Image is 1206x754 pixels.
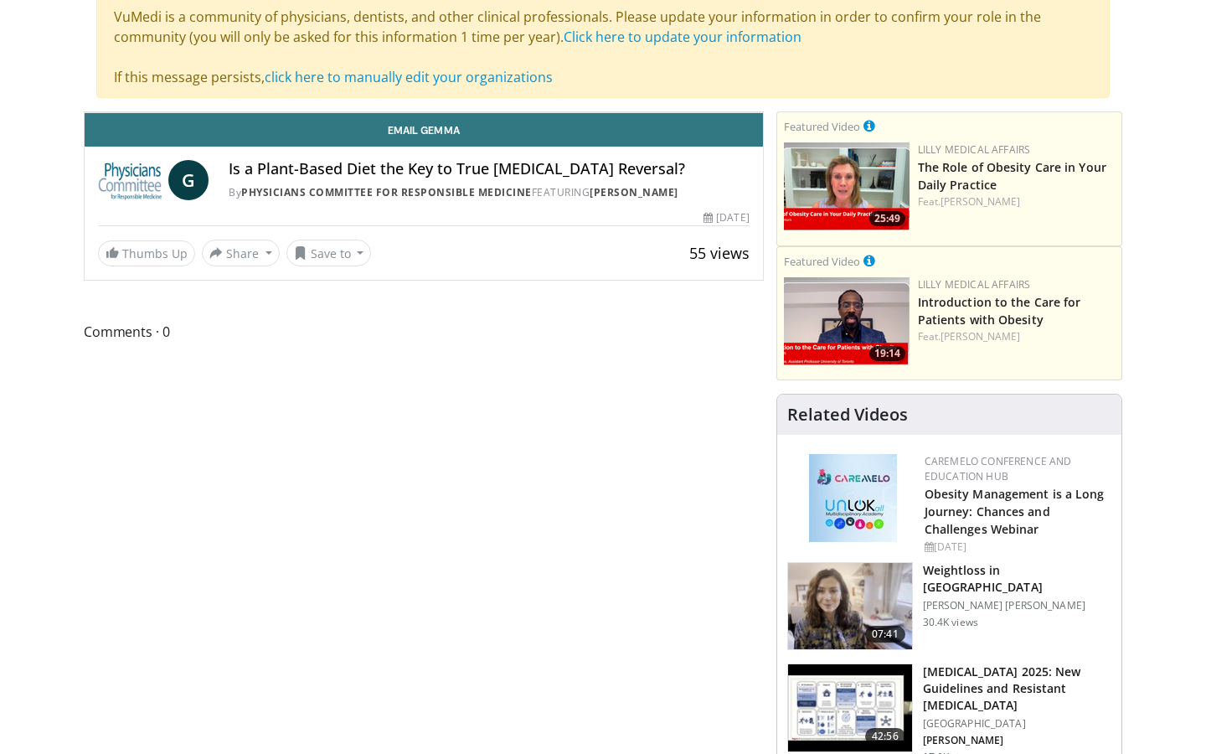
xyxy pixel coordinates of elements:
[918,294,1081,328] a: Introduction to the Care for Patients with Obesity
[869,211,905,226] span: 25:49
[784,254,860,269] small: Featured Video
[923,664,1111,714] h3: [MEDICAL_DATA] 2025: New Guidelines and Resistant [MEDICAL_DATA]
[918,329,1115,344] div: Feat.
[286,240,372,266] button: Save to
[98,160,162,200] img: Physicians Committee for Responsible Medicine
[85,113,763,147] a: Email Gemma
[923,616,978,629] p: 30.4K views
[941,329,1020,343] a: [PERSON_NAME]
[941,194,1020,209] a: [PERSON_NAME]
[564,28,801,46] a: Click here to update your information
[787,562,1111,651] a: 07:41 Weightloss in [GEOGRAPHIC_DATA] [PERSON_NAME] [PERSON_NAME] 30.4K views
[98,240,195,266] a: Thumbs Up
[869,346,905,361] span: 19:14
[229,160,749,178] h4: Is a Plant-Based Diet the Key to True [MEDICAL_DATA] Reversal?
[865,626,905,643] span: 07:41
[787,405,908,425] h4: Related Videos
[265,68,553,86] a: click here to manually edit your organizations
[923,717,1111,731] p: [GEOGRAPHIC_DATA]
[918,194,1115,209] div: Feat.
[229,185,749,200] div: By FEATURING
[784,142,910,230] a: 25:49
[590,185,678,199] a: [PERSON_NAME]
[84,321,764,343] span: Comments 0
[918,277,1031,292] a: Lilly Medical Affairs
[784,277,910,365] img: acc2e291-ced4-4dd5-b17b-d06994da28f3.png.150x105_q85_crop-smart_upscale.png
[923,562,1111,596] h3: Weightloss in [GEOGRAPHIC_DATA]
[809,454,897,542] img: 45df64a9-a6de-482c-8a90-ada250f7980c.png.150x105_q85_autocrop_double_scale_upscale_version-0.2.jpg
[784,277,910,365] a: 19:14
[202,240,280,266] button: Share
[689,243,750,263] span: 55 views
[865,728,905,745] span: 42:56
[925,454,1072,483] a: CaReMeLO Conference and Education Hub
[918,142,1031,157] a: Lilly Medical Affairs
[784,119,860,134] small: Featured Video
[85,112,763,113] video-js: Video Player
[784,142,910,230] img: e1208b6b-349f-4914-9dd7-f97803bdbf1d.png.150x105_q85_crop-smart_upscale.png
[241,185,532,199] a: Physicians Committee for Responsible Medicine
[788,664,912,751] img: 280bcb39-0f4e-42eb-9c44-b41b9262a277.150x105_q85_crop-smart_upscale.jpg
[925,540,1108,555] div: [DATE]
[703,210,749,225] div: [DATE]
[925,486,1105,537] a: Obesity Management is a Long Journey: Chances and Challenges Webinar
[923,734,1111,747] p: [PERSON_NAME]
[788,563,912,650] img: 9983fed1-7565-45be-8934-aef1103ce6e2.150x105_q85_crop-smart_upscale.jpg
[168,160,209,200] a: G
[918,159,1106,193] a: The Role of Obesity Care in Your Daily Practice
[923,599,1111,612] p: [PERSON_NAME] [PERSON_NAME]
